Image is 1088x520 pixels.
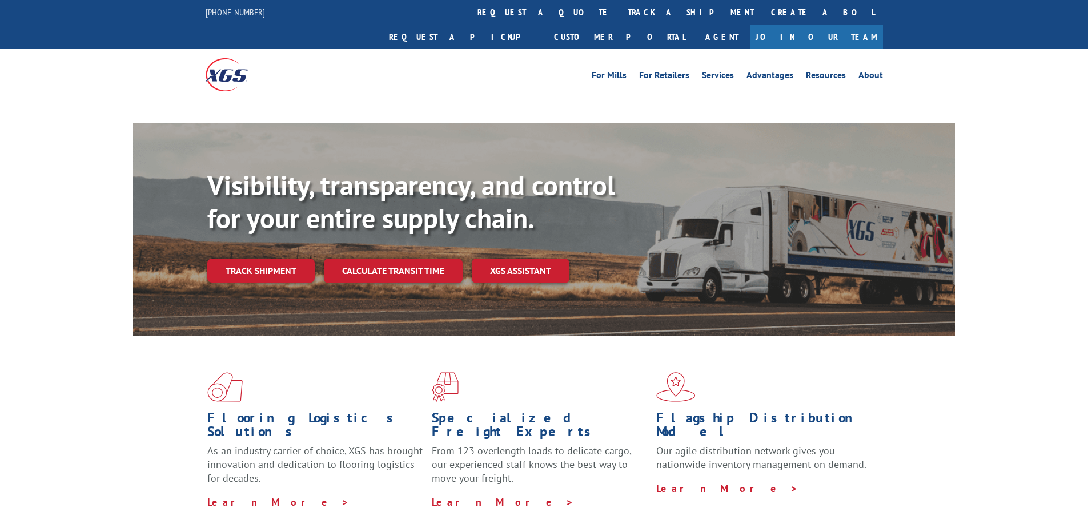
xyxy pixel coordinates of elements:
[858,71,883,83] a: About
[207,411,423,444] h1: Flooring Logistics Solutions
[656,444,866,471] span: Our agile distribution network gives you nationwide inventory management on demand.
[432,411,648,444] h1: Specialized Freight Experts
[750,25,883,49] a: Join Our Team
[324,259,463,283] a: Calculate transit time
[432,495,574,509] a: Learn More >
[656,372,696,402] img: xgs-icon-flagship-distribution-model-red
[206,6,265,18] a: [PHONE_NUMBER]
[694,25,750,49] a: Agent
[207,444,423,485] span: As an industry carrier of choice, XGS has brought innovation and dedication to flooring logistics...
[207,167,615,236] b: Visibility, transparency, and control for your entire supply chain.
[545,25,694,49] a: Customer Portal
[432,444,648,495] p: From 123 overlength loads to delicate cargo, our experienced staff knows the best way to move you...
[472,259,569,283] a: XGS ASSISTANT
[207,372,243,402] img: xgs-icon-total-supply-chain-intelligence-red
[207,259,315,283] a: Track shipment
[656,482,798,495] a: Learn More >
[432,372,459,402] img: xgs-icon-focused-on-flooring-red
[656,411,872,444] h1: Flagship Distribution Model
[639,71,689,83] a: For Retailers
[746,71,793,83] a: Advantages
[207,495,350,509] a: Learn More >
[702,71,734,83] a: Services
[806,71,846,83] a: Resources
[592,71,627,83] a: For Mills
[380,25,545,49] a: Request a pickup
